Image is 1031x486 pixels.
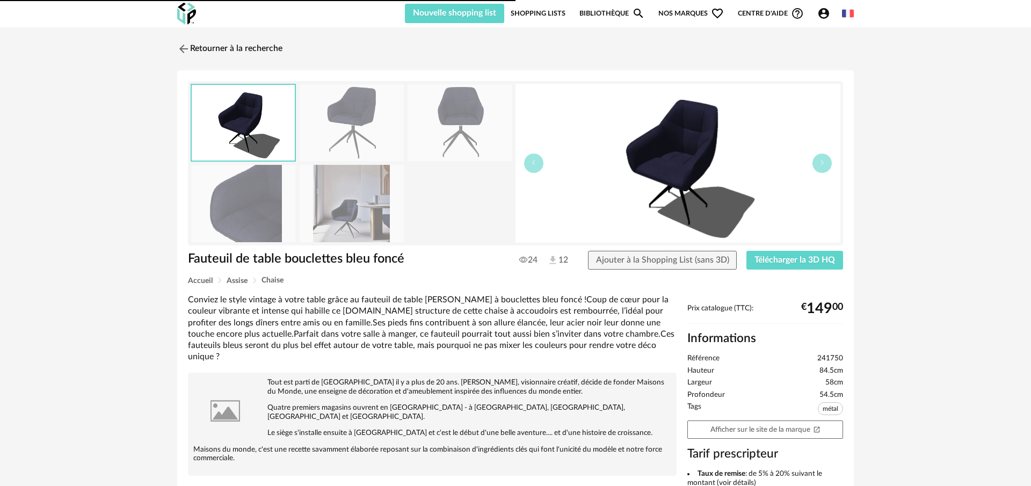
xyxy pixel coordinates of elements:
[687,366,714,376] span: Hauteur
[188,294,677,363] div: Conviez le style vintage à votre table grâce au fauteuil de table [PERSON_NAME] à bouclettes bleu...
[192,85,295,161] img: thumbnail.png
[687,390,725,400] span: Profondeur
[408,84,512,161] img: fauteuil-de-table-bouclettes-bleu-fonce-1000-10-14-241750_2.jpg
[188,277,213,285] span: Accueil
[519,255,538,265] span: 24
[711,7,724,20] span: Heart Outline icon
[193,378,671,396] p: Tout est parti de [GEOGRAPHIC_DATA] il y a plus de 20 ans. [PERSON_NAME], visionnaire créatif, dé...
[193,378,258,443] img: brand logo
[687,354,720,364] span: Référence
[687,446,843,462] h3: Tarif prescripteur
[188,277,843,285] div: Breadcrumb
[193,445,671,463] p: Maisons du monde, c'est une recette savamment élaborée reposant sur la combinaison d'ingrédients ...
[738,7,804,20] span: Centre d'aideHelp Circle Outline icon
[188,251,455,267] h1: Fauteuil de table bouclettes bleu foncé
[825,378,843,388] span: 58cm
[813,425,821,433] span: Open In New icon
[754,256,835,264] span: Télécharger la 3D HQ
[818,402,843,415] span: métal
[817,354,843,364] span: 241750
[842,8,854,19] img: fr
[177,37,282,61] a: Retourner à la recherche
[177,3,196,25] img: OXP
[511,4,565,23] a: Shopping Lists
[300,84,404,161] img: fauteuil-de-table-bouclettes-bleu-fonce-1000-10-14-241750_1.jpg
[579,4,645,23] a: BibliothèqueMagnify icon
[227,277,248,285] span: Assise
[405,4,504,23] button: Nouvelle shopping list
[547,255,568,266] span: 12
[658,4,724,23] span: Nos marques
[515,84,840,243] img: thumbnail.png
[687,420,843,439] a: Afficher sur le site de la marqueOpen In New icon
[193,429,671,438] p: Le siège s'installe ensuite à [GEOGRAPHIC_DATA] et c'est le début d'une belle aventure.... et d'u...
[413,9,496,17] span: Nouvelle shopping list
[801,304,843,313] div: € 00
[547,255,558,266] img: Téléchargements
[191,165,295,242] img: fauteuil-de-table-bouclettes-bleu-fonce-1000-10-14-241750_3.jpg
[817,7,835,20] span: Account Circle icon
[588,251,737,270] button: Ajouter à la Shopping List (sans 3D)
[746,251,843,270] button: Télécharger la 3D HQ
[177,42,190,55] img: svg+xml;base64,PHN2ZyB3aWR0aD0iMjQiIGhlaWdodD0iMjQiIHZpZXdCb3g9IjAgMCAyNCAyNCIgZmlsbD0ibm9uZSIgeG...
[300,165,404,242] img: fauteuil-de-table-bouclettes-bleu-fonce-1000-10-14-241750_5.jpg
[193,403,671,422] p: Quatre premiers magasins ouvrent en [GEOGRAPHIC_DATA] - à [GEOGRAPHIC_DATA], [GEOGRAPHIC_DATA], [...
[698,470,745,477] b: Taux de remise
[791,7,804,20] span: Help Circle Outline icon
[687,402,701,418] span: Tags
[819,366,843,376] span: 84.5cm
[819,390,843,400] span: 54.5cm
[632,7,645,20] span: Magnify icon
[687,331,843,346] h2: Informations
[596,256,729,264] span: Ajouter à la Shopping List (sans 3D)
[817,7,830,20] span: Account Circle icon
[687,304,843,324] div: Prix catalogue (TTC):
[262,277,284,284] span: Chaise
[807,304,832,313] span: 149
[687,378,712,388] span: Largeur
